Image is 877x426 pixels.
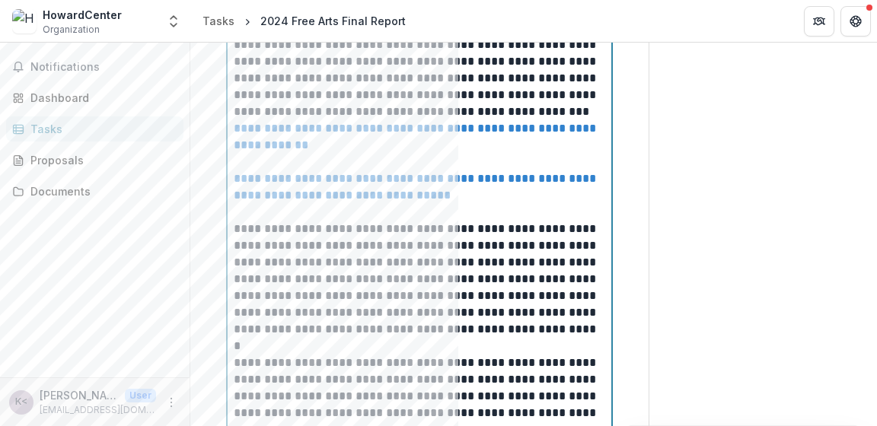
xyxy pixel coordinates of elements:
div: HowardCenter [43,7,122,23]
div: 2024 Free Arts Final Report [260,13,406,29]
span: Organization [43,23,100,37]
div: Documents [30,183,171,199]
button: Partners [804,6,834,37]
a: Proposals [6,148,183,173]
button: Get Help [840,6,871,37]
div: Kara Greenblott <karag@howardcenter.org> [15,397,27,407]
a: Tasks [6,116,183,141]
nav: breadcrumb [196,10,412,32]
button: Notifications [6,55,183,79]
a: Tasks [196,10,241,32]
img: HowardCenter [12,9,37,33]
div: Tasks [203,13,234,29]
p: [PERSON_NAME] <[EMAIL_ADDRESS][DOMAIN_NAME]> [40,387,119,403]
p: User [125,389,156,402]
span: Notifications [30,61,177,74]
div: Proposals [30,152,171,168]
button: Open entity switcher [163,6,184,37]
p: [EMAIL_ADDRESS][DOMAIN_NAME] [40,403,156,417]
a: Dashboard [6,85,183,110]
button: More [162,393,180,412]
a: Documents [6,179,183,204]
div: Tasks [30,121,171,137]
div: Dashboard [30,90,171,106]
